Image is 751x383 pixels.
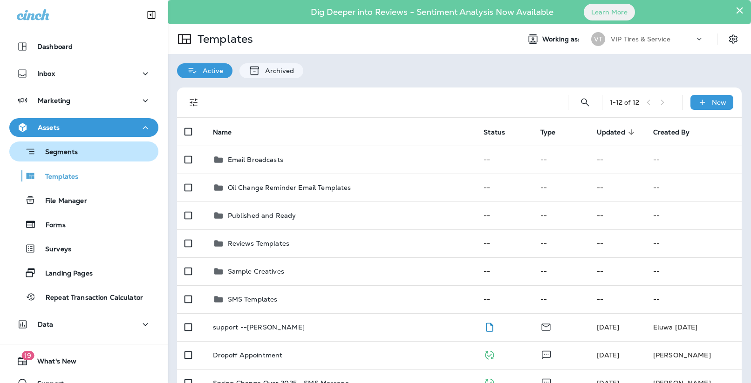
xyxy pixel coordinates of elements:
[589,146,646,174] td: --
[38,97,70,104] p: Marketing
[646,146,742,174] td: --
[476,174,533,202] td: --
[646,202,742,229] td: --
[213,128,232,136] span: Name
[228,296,278,303] p: SMS Templates
[533,174,589,202] td: --
[138,6,164,24] button: Collapse Sidebar
[712,99,726,106] p: New
[476,229,533,257] td: --
[646,313,742,341] td: Eluwa [DATE]
[646,341,742,369] td: [PERSON_NAME]
[484,128,505,136] span: Status
[597,351,620,359] span: J-P Scoville
[610,99,639,106] div: 1 - 12 of 12
[484,128,517,136] span: Status
[653,128,690,136] span: Created By
[533,257,589,285] td: --
[597,128,625,136] span: Updated
[9,239,158,258] button: Surveys
[576,93,594,112] button: Search Templates
[476,257,533,285] td: --
[589,229,646,257] td: --
[36,245,71,254] p: Surveys
[589,257,646,285] td: --
[540,350,552,358] span: Text
[9,190,158,210] button: File Manager
[589,202,646,229] td: --
[611,35,670,43] p: VIP Tires & Service
[228,156,283,163] p: Email Broadcasts
[725,31,742,47] button: Settings
[228,212,296,219] p: Published and Ready
[646,257,742,285] td: --
[213,323,305,331] p: support --[PERSON_NAME]
[484,322,495,330] span: Draft
[36,294,143,302] p: Repeat Transaction Calculator
[646,285,742,313] td: --
[28,357,76,369] span: What's New
[198,67,223,74] p: Active
[9,141,158,161] button: Segments
[36,148,78,157] p: Segments
[589,174,646,202] td: --
[228,268,284,275] p: Sample Creatives
[533,202,589,229] td: --
[36,269,93,278] p: Landing Pages
[37,43,73,50] p: Dashboard
[260,67,294,74] p: Archived
[9,215,158,234] button: Forms
[597,323,620,331] span: Eluwa Monday
[591,32,605,46] div: VT
[735,3,744,18] button: Close
[540,128,556,136] span: Type
[533,285,589,313] td: --
[21,351,34,360] span: 19
[653,128,702,136] span: Created By
[184,93,203,112] button: Filters
[36,173,78,181] p: Templates
[484,350,495,358] span: Published
[476,202,533,229] td: --
[9,166,158,186] button: Templates
[36,221,66,230] p: Forms
[540,322,552,330] span: Email
[228,184,351,191] p: Oil Change Reminder Email Templates
[646,229,742,257] td: --
[9,91,158,110] button: Marketing
[589,285,646,313] td: --
[9,64,158,83] button: Inbox
[38,321,54,328] p: Data
[213,128,244,136] span: Name
[228,240,289,247] p: Reviews Templates
[284,11,580,13] p: Dig Deeper into Reviews - Sentiment Analysis Now Available
[9,263,158,282] button: Landing Pages
[584,4,635,20] button: Learn More
[37,70,55,77] p: Inbox
[194,32,253,46] p: Templates
[533,229,589,257] td: --
[213,351,283,359] p: Dropoff Appointment
[9,37,158,56] button: Dashboard
[646,174,742,202] td: --
[9,287,158,307] button: Repeat Transaction Calculator
[9,352,158,370] button: 19What's New
[476,285,533,313] td: --
[38,124,60,131] p: Assets
[476,146,533,174] td: --
[597,128,637,136] span: Updated
[9,118,158,137] button: Assets
[533,146,589,174] td: --
[9,315,158,334] button: Data
[542,35,582,43] span: Working as:
[540,128,568,136] span: Type
[36,197,87,206] p: File Manager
